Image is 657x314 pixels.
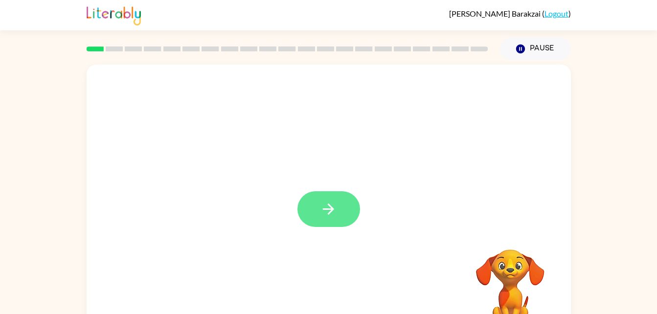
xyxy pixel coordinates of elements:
[449,9,542,18] span: [PERSON_NAME] Barakzai
[87,4,141,25] img: Literably
[544,9,568,18] a: Logout
[500,38,571,60] button: Pause
[449,9,571,18] div: ( )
